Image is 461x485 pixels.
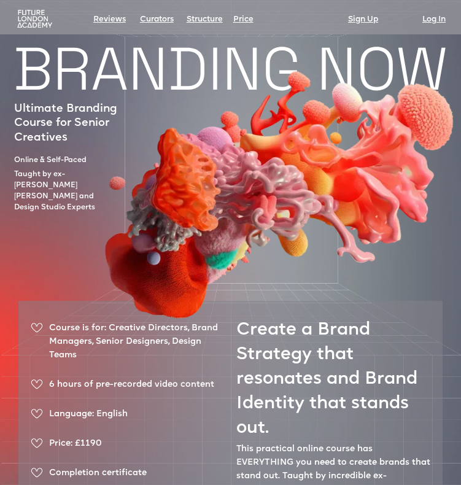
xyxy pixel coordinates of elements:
div: Language: English [31,408,225,431]
a: Reviews [93,11,126,28]
div: Price: £1190 [31,437,225,460]
p: Ultimate Branding Course for Senior Creatives [14,103,152,145]
a: Log In [422,11,446,28]
a: Structure [187,11,223,28]
div: 6 hours of pre-recorded video content [31,378,225,402]
a: Price [233,11,254,28]
div: Course is for: Creative Directors, Brand Managers, Senior Designers, Design Teams [31,322,225,372]
h2: Create a Brand Strategy that resonates and Brand Identity that stands out. [236,309,431,441]
a: Sign Up [348,11,378,28]
a: Curators [140,11,174,28]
